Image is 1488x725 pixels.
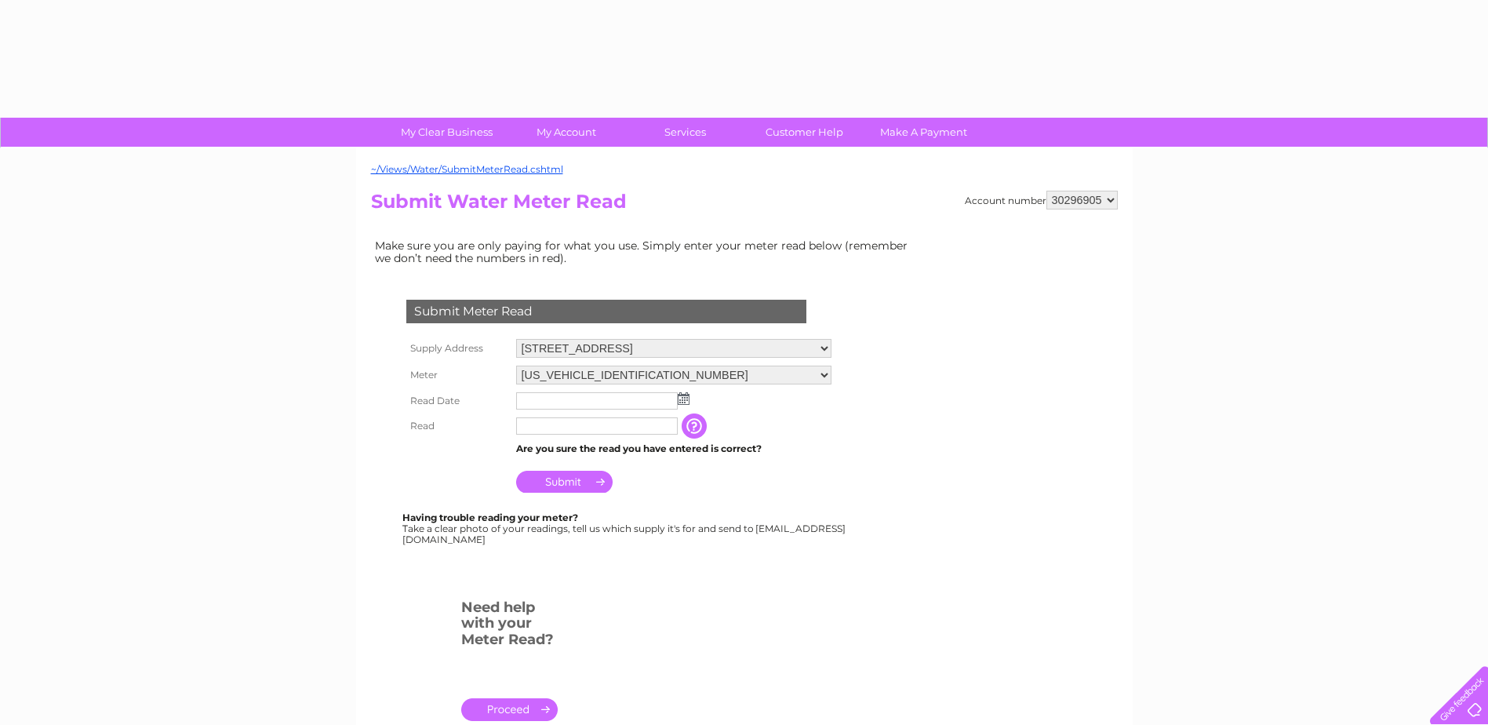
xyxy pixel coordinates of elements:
a: My Account [501,118,631,147]
th: Meter [402,362,512,388]
div: Take a clear photo of your readings, tell us which supply it's for and send to [EMAIL_ADDRESS][DO... [402,512,848,545]
a: Customer Help [740,118,869,147]
div: Account number [965,191,1118,209]
div: Submit Meter Read [406,300,806,323]
h2: Submit Water Meter Read [371,191,1118,220]
a: . [461,698,558,721]
td: Make sure you are only paying for what you use. Simply enter your meter read below (remember we d... [371,235,920,268]
th: Supply Address [402,335,512,362]
a: Services [620,118,750,147]
img: ... [678,392,689,405]
a: ~/Views/Water/SubmitMeterRead.cshtml [371,163,563,175]
td: Are you sure the read you have entered is correct? [512,439,835,459]
th: Read Date [402,388,512,414]
a: My Clear Business [382,118,511,147]
b: Having trouble reading your meter? [402,512,578,523]
a: Make A Payment [859,118,988,147]
input: Submit [516,471,613,493]
th: Read [402,414,512,439]
input: Information [682,414,710,439]
h3: Need help with your Meter Read? [461,596,558,656]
